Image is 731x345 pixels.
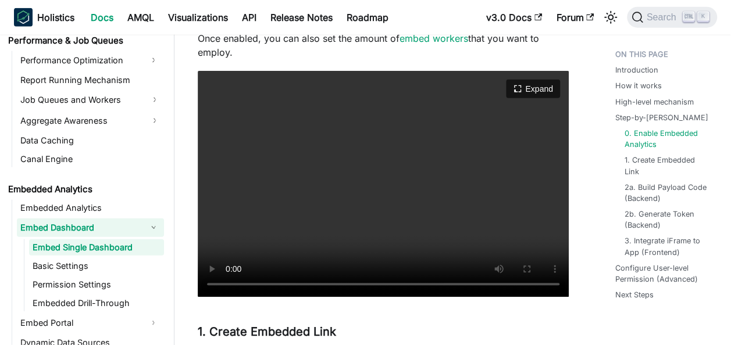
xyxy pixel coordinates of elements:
a: Roadmap [340,8,395,27]
button: Search (Ctrl+K) [627,7,717,28]
button: Expand sidebar category 'Embed Portal' [143,314,164,332]
a: Report Running Mechanism [17,72,164,88]
a: Embedded Analytics [17,200,164,216]
a: Step-by-[PERSON_NAME] [615,112,708,123]
a: HolisticsHolistics [14,8,74,27]
a: How it works [615,80,662,91]
a: Release Notes [263,8,340,27]
button: Expand sidebar category 'Performance Optimization' [143,51,164,70]
a: Embed Dashboard [17,218,143,237]
a: Basic Settings [29,258,164,274]
a: v3.0 Docs [479,8,549,27]
span: Search [643,12,683,23]
a: Data Caching [17,132,164,149]
a: High-level mechanism [615,96,694,107]
a: Performance & Job Queues [5,33,164,49]
a: 3. Integrate iFrame to App (Frontend) [625,235,708,257]
a: Next Steps [615,289,654,300]
p: Once enabled, you can also set the amount of that you want to employ. [198,31,569,59]
video: Your browser does not support embedding video, but you can . [198,71,569,297]
a: Docs [84,8,120,27]
a: 2a. Build Payload Code (Backend) [625,182,708,204]
b: Holistics [37,10,74,24]
button: Expand video [506,80,559,98]
h3: 1. Create Embedded Link [198,325,569,339]
button: Switch between dark and light mode (currently light mode) [601,8,620,27]
button: Collapse sidebar category 'Embed Dashboard' [143,218,164,237]
a: 1. Create Embedded Link [625,154,708,177]
a: Aggregate Awareness [17,112,164,130]
a: Canal Engine [17,151,164,167]
a: Introduction [615,64,658,76]
a: Forum [549,8,601,27]
a: AMQL [120,8,161,27]
a: Configure User-level Permission (Advanced) [615,263,712,285]
a: 2b. Generate Token (Backend) [625,209,708,231]
a: Visualizations [161,8,235,27]
a: API [235,8,263,27]
a: Performance Optimization [17,51,143,70]
a: 0. Enable Embedded Analytics [625,128,708,150]
img: Holistics [14,8,33,27]
a: Embed Portal [17,314,143,332]
a: Embed Single Dashboard [29,239,164,256]
a: Job Queues and Workers [17,91,164,109]
a: Embedded Drill-Through [29,295,164,311]
a: Permission Settings [29,276,164,293]
a: embed workers [400,33,468,44]
kbd: K [697,12,709,22]
a: Embedded Analytics [5,181,164,197]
